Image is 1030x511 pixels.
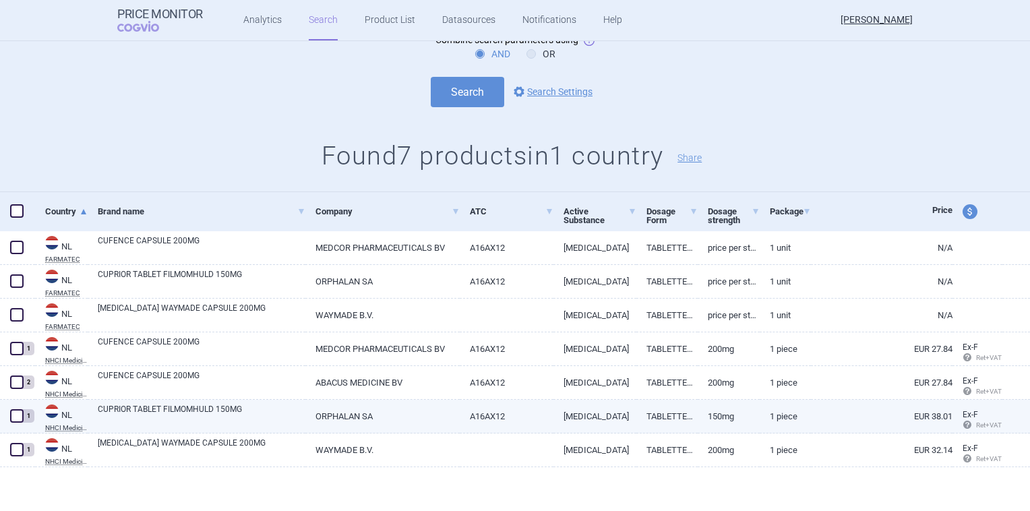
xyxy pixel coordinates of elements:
[698,400,760,433] a: 150MG
[45,438,59,452] img: Netherlands
[553,231,636,264] a: [MEDICAL_DATA]
[553,400,636,433] a: [MEDICAL_DATA]
[45,425,88,431] abbr: NHCI Medicijnkosten — Online database of drug prices developed by the National Health Care Instit...
[45,324,88,330] abbr: FARMATEC — Farmatec, under the Ministry of Health, Welfare and Sport, provides pharmaceutical lic...
[963,376,978,386] span: Ex-factory price
[708,195,760,237] a: Dosage strength
[431,77,504,107] button: Search
[952,439,1002,470] a: Ex-F Ret+VAT calc
[45,357,88,364] abbr: NHCI Medicijnkosten — Online database of drug prices developed by the National Health Care Instit...
[45,391,88,398] abbr: NHCI Medicijnkosten — Online database of drug prices developed by the National Health Care Instit...
[698,433,760,467] a: 200MG
[460,400,553,433] a: A16AX12
[98,369,305,394] a: CUFENCE CAPSULE 200MG
[553,366,636,399] a: [MEDICAL_DATA]
[963,410,978,419] span: Ex-factory price
[636,265,698,298] a: TABLETTEN EN CAPSULES
[553,265,636,298] a: [MEDICAL_DATA]
[698,332,760,365] a: 200MG
[35,302,88,330] a: NLNLFARMATEC
[45,270,59,283] img: Netherlands
[636,400,698,433] a: TABLETTEN EN CAPSULES
[963,342,978,352] span: Ex-factory price
[760,231,811,264] a: 1 unit
[45,195,88,228] a: Country
[811,400,952,433] a: EUR 38.01
[636,433,698,467] a: TABLETTEN EN CAPSULES
[35,268,88,297] a: NLNLFARMATEC
[35,235,88,263] a: NLNLFARMATEC
[98,302,305,326] a: [MEDICAL_DATA] WAYMADE CAPSULE 200MG
[811,299,952,332] a: N/A
[698,366,760,399] a: 200MG
[460,366,553,399] a: A16AX12
[315,195,460,228] a: Company
[305,265,460,298] a: ORPHALAN SA
[553,299,636,332] a: [MEDICAL_DATA]
[760,299,811,332] a: 1 unit
[811,366,952,399] a: EUR 27.84
[35,403,88,431] a: NLNLNHCI Medicijnkosten
[460,265,553,298] a: A16AX12
[22,375,34,389] div: 2
[760,400,811,433] a: 1 piece
[932,205,952,215] span: Price
[45,337,59,351] img: Netherlands
[460,332,553,365] a: A16AX12
[811,332,952,365] a: EUR 27.84
[770,195,811,228] a: Package
[636,231,698,264] a: TABLETTEN EN CAPSULES
[677,153,702,162] button: Share
[98,403,305,427] a: CUPRIOR TABLET FILMOMHULD 150MG
[45,256,88,263] abbr: FARMATEC — Farmatec, under the Ministry of Health, Welfare and Sport, provides pharmaceutical lic...
[553,332,636,365] a: [MEDICAL_DATA]
[98,268,305,293] a: CUPRIOR TABLET FILMOMHULD 150MG
[760,265,811,298] a: 1 unit
[305,231,460,264] a: MEDCOR PHARMACEUTICALS BV
[760,332,811,365] a: 1 piece
[22,409,34,423] div: 1
[553,433,636,467] a: [MEDICAL_DATA]
[646,195,698,237] a: Dosage Form
[952,338,1002,369] a: Ex-F Ret+VAT calc
[305,433,460,467] a: WAYMADE B.V.
[636,332,698,365] a: TABLETTEN EN CAPSULES
[35,369,88,398] a: NLNLNHCI Medicijnkosten
[98,437,305,461] a: [MEDICAL_DATA] WAYMADE CAPSULE 200MG
[22,443,34,456] div: 1
[45,404,59,418] img: Netherlands
[698,299,760,332] a: price per STUK
[35,437,88,465] a: NLNLNHCI Medicijnkosten
[117,7,203,33] a: Price MonitorCOGVIO
[305,366,460,399] a: ABACUS MEDICINE BV
[460,231,553,264] a: A16AX12
[760,433,811,467] a: 1 piece
[305,332,460,365] a: MEDCOR PHARMACEUTICALS BV
[117,7,203,21] strong: Price Monitor
[45,236,59,249] img: Netherlands
[963,455,1014,462] span: Ret+VAT calc
[811,265,952,298] a: N/A
[98,235,305,259] a: CUFENCE CAPSULE 200MG
[45,458,88,465] abbr: NHCI Medicijnkosten — Online database of drug prices developed by the National Health Care Instit...
[305,299,460,332] a: WAYMADE B.V.
[698,231,760,264] a: price per STUK
[35,336,88,364] a: NLNLNHCI Medicijnkosten
[963,444,978,453] span: Ex-factory price
[811,433,952,467] a: EUR 32.14
[963,421,1014,429] span: Ret+VAT calc
[98,336,305,360] a: CUFENCE CAPSULE 200MG
[475,47,510,61] label: AND
[811,231,952,264] a: N/A
[98,195,305,228] a: Brand name
[952,371,1002,402] a: Ex-F Ret+VAT calc
[564,195,636,237] a: Active Substance
[636,366,698,399] a: TABLETTEN EN CAPSULES
[45,290,88,297] abbr: FARMATEC — Farmatec, under the Ministry of Health, Welfare and Sport, provides pharmaceutical lic...
[963,354,1014,361] span: Ret+VAT calc
[698,265,760,298] a: price per STUK
[952,405,1002,436] a: Ex-F Ret+VAT calc
[117,21,178,32] span: COGVIO
[636,299,698,332] a: TABLETTEN EN CAPSULES
[22,342,34,355] div: 1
